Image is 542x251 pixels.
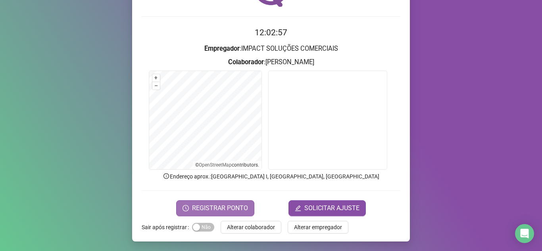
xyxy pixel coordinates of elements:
[204,45,240,52] strong: Empregador
[176,200,254,216] button: REGISTRAR PONTO
[142,44,400,54] h3: : IMPACT SOLUÇÕES COMERCIAIS
[163,172,170,180] span: info-circle
[152,74,160,82] button: +
[227,223,275,232] span: Alterar colaborador
[142,221,192,234] label: Sair após registrar
[192,203,248,213] span: REGISTRAR PONTO
[255,28,287,37] time: 12:02:57
[195,162,259,168] li: © contributors.
[142,172,400,181] p: Endereço aprox. : [GEOGRAPHIC_DATA] I, [GEOGRAPHIC_DATA], [GEOGRAPHIC_DATA]
[515,224,534,243] div: Open Intercom Messenger
[142,57,400,67] h3: : [PERSON_NAME]
[228,58,264,66] strong: Colaborador
[152,82,160,90] button: –
[221,221,281,234] button: Alterar colaborador
[288,221,348,234] button: Alterar empregador
[199,162,232,168] a: OpenStreetMap
[183,205,189,211] span: clock-circle
[295,205,301,211] span: edit
[304,203,359,213] span: SOLICITAR AJUSTE
[294,223,342,232] span: Alterar empregador
[288,200,366,216] button: editSOLICITAR AJUSTE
